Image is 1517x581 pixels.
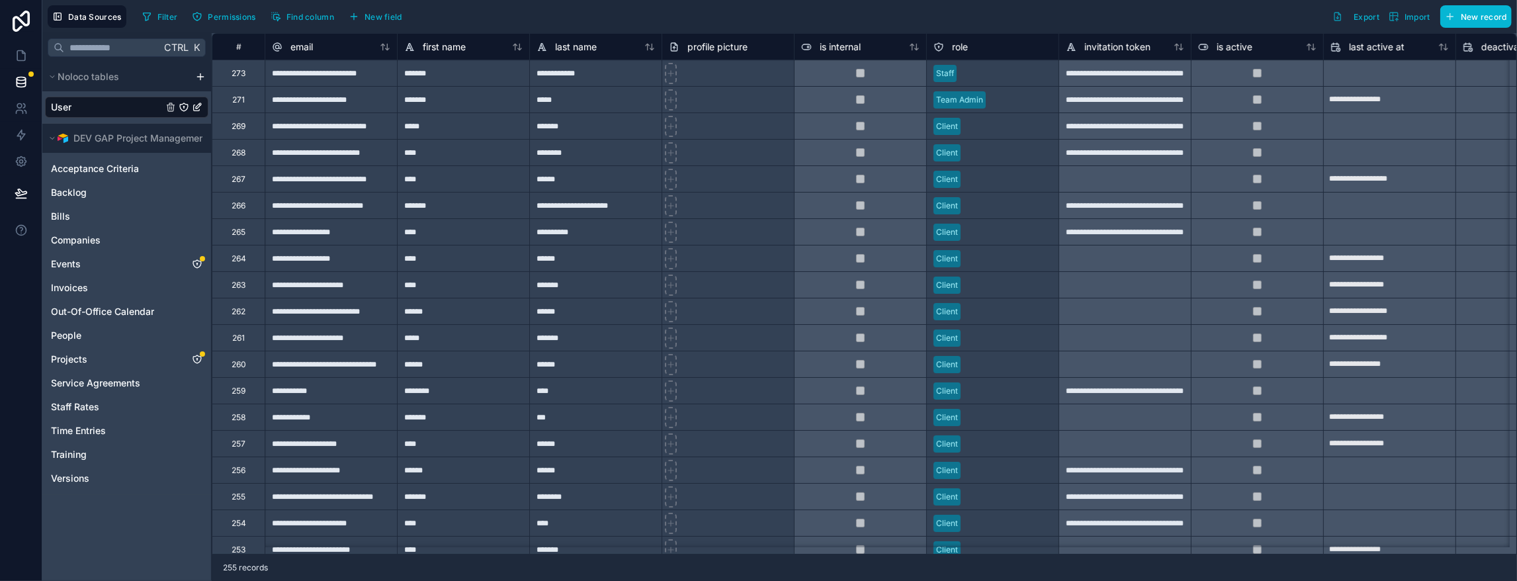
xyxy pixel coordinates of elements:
[936,306,958,318] div: Client
[232,439,245,449] div: 257
[936,332,958,344] div: Client
[820,40,861,54] span: is internal
[232,201,245,211] div: 266
[187,7,260,26] button: Permissions
[1349,40,1405,54] span: last active at
[1384,5,1435,28] button: Import
[936,226,958,238] div: Client
[192,43,201,52] span: K
[137,7,183,26] button: Filter
[687,40,748,54] span: profile picture
[555,40,597,54] span: last name
[344,7,407,26] button: New field
[223,562,268,573] span: 255 records
[936,491,958,503] div: Client
[365,12,402,22] span: New field
[232,68,245,79] div: 273
[423,40,466,54] span: first name
[936,385,958,397] div: Client
[1328,5,1384,28] button: Export
[187,7,265,26] a: Permissions
[1084,40,1150,54] span: invitation token
[232,333,245,343] div: 261
[232,174,245,185] div: 267
[936,173,958,185] div: Client
[48,5,126,28] button: Data Sources
[232,148,245,158] div: 268
[232,253,246,264] div: 264
[1440,5,1512,28] button: New record
[936,120,958,132] div: Client
[1405,12,1430,22] span: Import
[936,279,958,291] div: Client
[936,517,958,529] div: Client
[936,200,958,212] div: Client
[232,545,245,555] div: 253
[232,518,246,529] div: 254
[232,95,245,105] div: 271
[232,306,245,317] div: 262
[936,359,958,371] div: Client
[952,40,968,54] span: role
[1461,12,1507,22] span: New record
[936,253,958,265] div: Client
[232,280,245,290] div: 263
[208,12,255,22] span: Permissions
[1435,5,1512,28] a: New record
[232,465,245,476] div: 256
[1217,40,1252,54] span: is active
[232,359,246,370] div: 260
[936,544,958,556] div: Client
[936,465,958,476] div: Client
[936,147,958,159] div: Client
[936,94,983,106] div: Team Admin
[936,438,958,450] div: Client
[266,7,339,26] button: Find column
[936,412,958,424] div: Client
[1354,12,1379,22] span: Export
[68,12,122,22] span: Data Sources
[232,412,245,423] div: 258
[232,386,245,396] div: 259
[286,12,334,22] span: Find column
[232,227,245,238] div: 265
[290,40,313,54] span: email
[157,12,178,22] span: Filter
[936,67,954,79] div: Staff
[163,39,190,56] span: Ctrl
[232,492,245,502] div: 255
[222,42,255,52] div: #
[232,121,245,132] div: 269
